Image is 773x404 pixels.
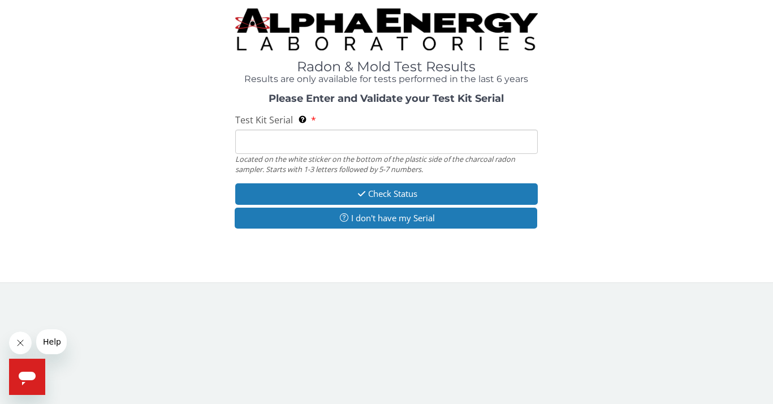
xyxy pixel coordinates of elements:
[269,92,504,105] strong: Please Enter and Validate your Test Kit Serial
[36,329,67,354] iframe: Message from company
[235,114,293,126] span: Test Kit Serial
[235,208,537,229] button: I don't have my Serial
[235,74,538,84] h4: Results are only available for tests performed in the last 6 years
[9,332,32,354] iframe: Close message
[9,359,45,395] iframe: Button to launch messaging window
[235,154,538,175] div: Located on the white sticker on the bottom of the plastic side of the charcoal radon sampler. Sta...
[235,183,538,204] button: Check Status
[235,59,538,74] h1: Radon & Mold Test Results
[235,8,538,50] img: TightCrop.jpg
